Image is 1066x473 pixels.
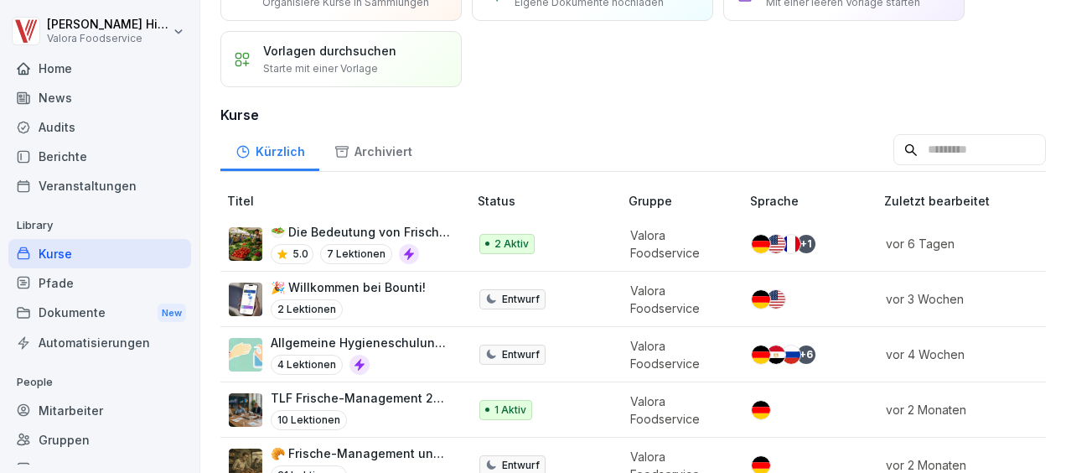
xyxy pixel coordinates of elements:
[320,244,392,264] p: 7 Lektionen
[271,410,347,430] p: 10 Lektionen
[494,236,529,252] p: 2 Aktiv
[630,226,723,262] p: Valora Foodservice
[220,128,319,171] a: Kürzlich
[271,444,451,462] p: 🥐 Frische-Management und Qualitätsstandards bei BackWERK
[8,171,191,200] a: Veranstaltungen
[782,346,800,364] img: ru.svg
[47,18,169,32] p: [PERSON_NAME] Hintzen
[752,346,770,364] img: de.svg
[502,458,540,473] p: Entwurf
[271,355,343,375] p: 4 Lektionen
[8,268,191,298] a: Pfade
[797,346,815,364] div: + 6
[227,192,471,210] p: Titel
[767,235,785,253] img: us.svg
[319,128,427,171] a: Archiviert
[630,282,723,317] p: Valora Foodservice
[630,392,723,428] p: Valora Foodservice
[229,227,262,261] img: d4z7zkl15d8x779j9syzxbez.png
[220,105,1046,125] h3: Kurse
[292,247,308,262] p: 5.0
[8,142,191,171] a: Berichte
[767,346,785,364] img: eg.svg
[630,337,723,372] p: Valora Foodservice
[629,192,743,210] p: Gruppe
[767,290,785,309] img: us.svg
[8,369,191,396] p: People
[229,283,262,316] img: b4eu0mai1tdt6ksd7nlke1so.png
[271,223,451,241] p: 🥗 Die Bedeutung von Frische im Lebensmittelhandel
[8,396,191,425] a: Mitarbeiter
[8,83,191,112] a: News
[782,235,800,253] img: fr.svg
[752,401,770,419] img: de.svg
[502,292,540,307] p: Entwurf
[271,299,343,320] p: 2 Lektionen
[229,393,262,427] img: jmmz8khb2911el3r6ibb2w7w.png
[8,54,191,83] a: Home
[752,235,770,253] img: de.svg
[271,389,451,407] p: TLF Frische-Management 2024
[229,338,262,372] img: gxsnf7ygjsfsmxd96jxi4ufn.png
[8,239,191,268] a: Kurse
[494,403,526,418] p: 1 Aktiv
[8,328,191,357] a: Automatisierungen
[158,304,186,323] div: New
[8,212,191,239] p: Library
[271,334,451,351] p: Allgemeine Hygieneschulung (nach LHMV §4)
[8,425,191,455] a: Gruppen
[886,290,1057,308] p: vor 3 Wochen
[752,290,770,309] img: de.svg
[797,235,815,253] div: + 1
[8,298,191,329] div: Dokumente
[886,346,1057,363] p: vor 4 Wochen
[8,298,191,329] a: DokumenteNew
[750,192,877,210] p: Sprache
[271,278,426,296] p: 🎉 Willkommen bei Bounti!
[263,42,396,60] p: Vorlagen durchsuchen
[263,61,378,76] p: Starte mit einer Vorlage
[8,112,191,142] a: Audits
[502,347,540,362] p: Entwurf
[478,192,622,210] p: Status
[886,235,1057,252] p: vor 6 Tagen
[886,401,1057,418] p: vor 2 Monaten
[47,33,169,44] p: Valora Foodservice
